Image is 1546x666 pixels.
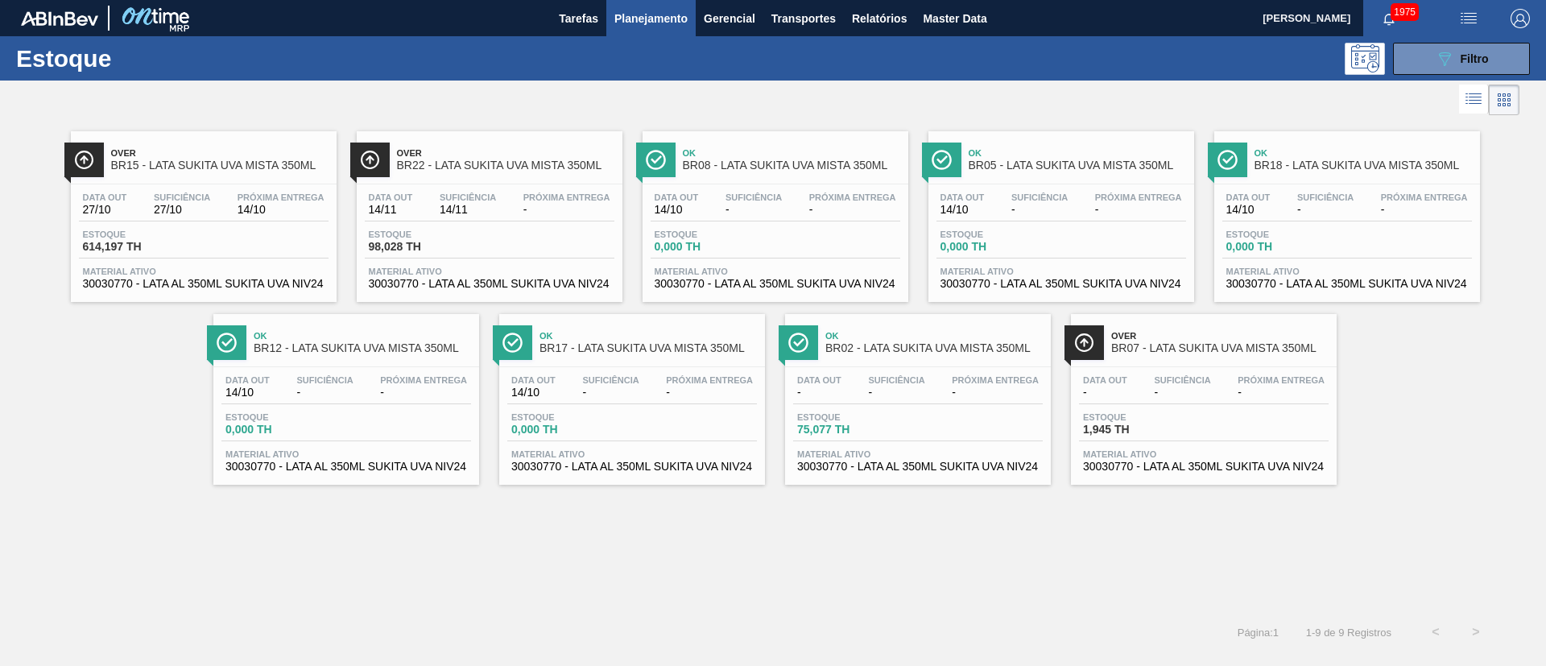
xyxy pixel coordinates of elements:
span: - [1083,387,1127,399]
span: Suficiência [1011,192,1068,202]
span: Estoque [83,230,196,239]
span: Ok [539,331,757,341]
img: Ícone [360,150,380,170]
span: BR12 - LATA SUKITA UVA MISTA 350ML [254,342,471,354]
span: Suficiência [868,375,924,385]
span: Próxima Entrega [523,192,610,202]
img: Ícone [74,150,94,170]
span: - [1238,387,1325,399]
img: Ícone [646,150,666,170]
span: Over [111,148,329,158]
a: ÍconeOverBR22 - LATA SUKITA UVA MISTA 350MLData out14/11Suficiência14/11Próxima Entrega-Estoque98... [345,119,630,302]
img: Ícone [217,333,237,353]
span: Material ativo [655,267,896,276]
span: Over [397,148,614,158]
span: Material ativo [83,267,324,276]
span: Data out [655,192,699,202]
span: Estoque [511,412,624,422]
button: < [1416,612,1456,652]
span: Ok [969,148,1186,158]
span: - [1095,204,1182,216]
span: 30030770 - LATA AL 350ML SUKITA UVA NIV24 [797,461,1039,473]
span: Material ativo [1226,267,1468,276]
span: 30030770 - LATA AL 350ML SUKITA UVA NIV24 [1083,461,1325,473]
span: Estoque [655,230,767,239]
span: Próxima Entrega [666,375,753,385]
span: Ok [683,148,900,158]
span: 14/10 [511,387,556,399]
a: ÍconeOverBR07 - LATA SUKITA UVA MISTA 350MLData out-Suficiência-Próxima Entrega-Estoque1,945 THMa... [1059,302,1345,485]
button: Filtro [1393,43,1530,75]
span: 27/10 [154,204,210,216]
span: Transportes [771,9,836,28]
span: 30030770 - LATA AL 350ML SUKITA UVA NIV24 [369,278,610,290]
span: - [1297,204,1354,216]
span: Estoque [940,230,1053,239]
span: Relatórios [852,9,907,28]
span: Data out [83,192,127,202]
button: > [1456,612,1496,652]
span: Data out [225,375,270,385]
span: Próxima Entrega [1381,192,1468,202]
span: 1 - 9 de 9 Registros [1303,627,1391,639]
span: BR07 - LATA SUKITA UVA MISTA 350ML [1111,342,1329,354]
span: 0,000 TH [655,241,767,253]
span: 30030770 - LATA AL 350ML SUKITA UVA NIV24 [1226,278,1468,290]
div: Pogramando: nenhum usuário selecionado [1345,43,1385,75]
span: Próxima Entrega [1095,192,1182,202]
span: Tarefas [559,9,598,28]
span: 1975 [1391,3,1419,21]
span: BR18 - LATA SUKITA UVA MISTA 350ML [1255,159,1472,172]
a: ÍconeOkBR05 - LATA SUKITA UVA MISTA 350MLData out14/10Suficiência-Próxima Entrega-Estoque0,000 TH... [916,119,1202,302]
button: Notificações [1363,7,1415,30]
span: 27/10 [83,204,127,216]
span: Suficiência [1154,375,1210,385]
span: Ok [254,331,471,341]
span: - [296,387,353,399]
img: Logout [1511,9,1530,28]
span: BR22 - LATA SUKITA UVA MISTA 350ML [397,159,614,172]
span: 1,945 TH [1083,424,1196,436]
span: Material ativo [511,449,753,459]
span: 614,197 TH [83,241,196,253]
span: Suficiência [582,375,639,385]
span: Data out [369,192,413,202]
a: ÍconeOkBR02 - LATA SUKITA UVA MISTA 350MLData out-Suficiência-Próxima Entrega-Estoque75,077 THMat... [773,302,1059,485]
span: - [868,387,924,399]
img: TNhmsLtSVTkK8tSr43FrP2fwEKptu5GPRR3wAAAABJRU5ErkJggg== [21,11,98,26]
span: Próxima Entrega [238,192,324,202]
span: Data out [940,192,985,202]
span: 98,028 TH [369,241,482,253]
span: Master Data [923,9,986,28]
span: Próxima Entrega [1238,375,1325,385]
span: 0,000 TH [940,241,1053,253]
span: - [666,387,753,399]
img: Ícone [502,333,523,353]
span: Gerencial [704,9,755,28]
span: Material ativo [369,267,610,276]
span: Suficiência [296,375,353,385]
span: Suficiência [440,192,496,202]
span: BR08 - LATA SUKITA UVA MISTA 350ML [683,159,900,172]
span: Ok [1255,148,1472,158]
a: ÍconeOverBR15 - LATA SUKITA UVA MISTA 350MLData out27/10Suficiência27/10Próxima Entrega14/10Estoq... [59,119,345,302]
span: 0,000 TH [1226,241,1339,253]
div: Visão em Cards [1489,85,1519,115]
span: - [1154,387,1210,399]
span: Estoque [369,230,482,239]
span: Próxima Entrega [809,192,896,202]
span: 14/10 [940,204,985,216]
div: Visão em Lista [1459,85,1489,115]
span: - [523,204,610,216]
span: Material ativo [1083,449,1325,459]
span: 30030770 - LATA AL 350ML SUKITA UVA NIV24 [940,278,1182,290]
span: Estoque [797,412,910,422]
span: Estoque [1083,412,1196,422]
span: Filtro [1461,52,1489,65]
span: Suficiência [725,192,782,202]
h1: Estoque [16,49,257,68]
span: 30030770 - LATA AL 350ML SUKITA UVA NIV24 [511,461,753,473]
span: Página : 1 [1238,627,1279,639]
span: 30030770 - LATA AL 350ML SUKITA UVA NIV24 [83,278,324,290]
span: - [1011,204,1068,216]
